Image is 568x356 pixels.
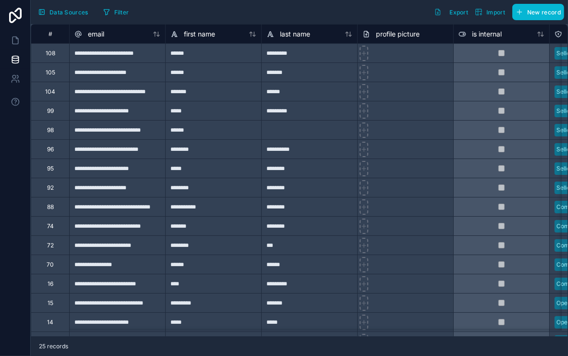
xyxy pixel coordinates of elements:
[184,29,215,39] span: first name
[47,126,54,134] div: 98
[39,343,68,350] span: 25 records
[47,146,54,153] div: 96
[376,29,420,39] span: profile picture
[47,184,54,192] div: 92
[45,88,55,96] div: 104
[49,9,88,16] span: Data Sources
[47,319,53,326] div: 14
[512,4,564,20] button: New record
[38,30,62,37] div: #
[431,4,471,20] button: Export
[35,4,92,20] button: Data Sources
[486,9,505,16] span: Import
[471,4,508,20] button: Import
[48,280,53,288] div: 16
[472,29,502,39] span: is internal
[48,299,53,307] div: 15
[46,49,55,57] div: 108
[47,222,54,230] div: 74
[508,4,564,20] a: New record
[47,165,54,172] div: 95
[47,261,54,269] div: 70
[47,242,54,249] div: 72
[46,69,55,76] div: 105
[527,9,561,16] span: New record
[114,9,129,16] span: Filter
[47,203,54,211] div: 88
[99,5,133,19] button: Filter
[280,29,310,39] span: last name
[449,9,468,16] span: Export
[88,29,104,39] span: email
[47,107,54,115] div: 99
